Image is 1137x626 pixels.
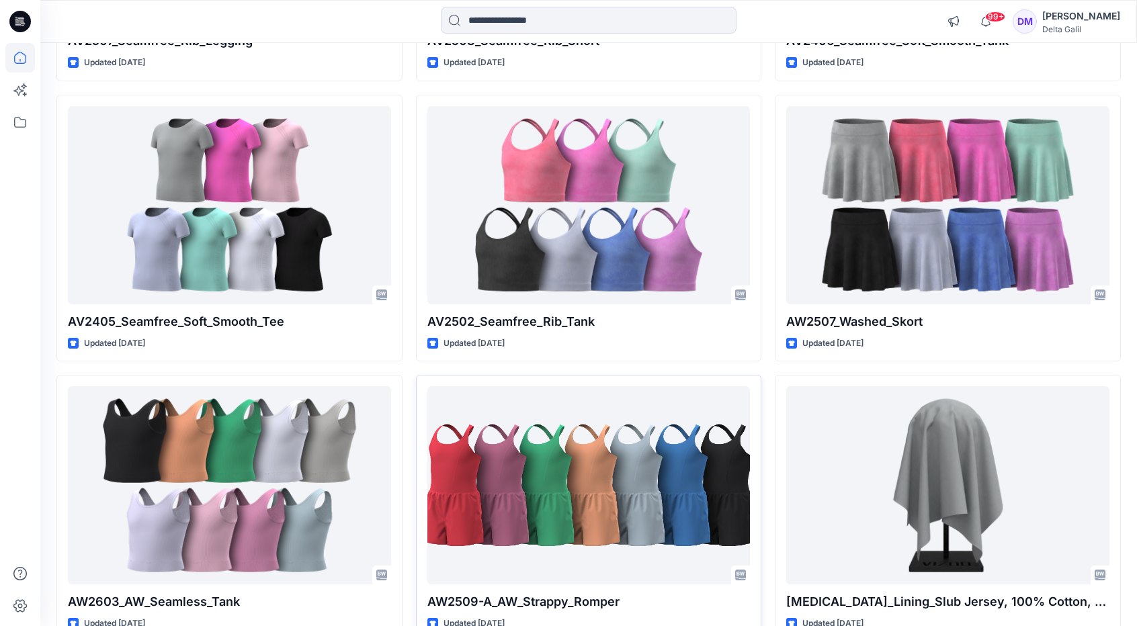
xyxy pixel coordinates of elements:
[68,106,391,304] a: AV2405_Seamfree_Soft_Smooth_Tee
[802,56,864,70] p: Updated [DATE]
[84,56,145,70] p: Updated [DATE]
[427,106,751,304] a: AV2502_Seamfree_Rib_Tank
[427,592,751,611] p: AW2509-A_AW_Strappy_Romper
[985,11,1005,22] span: 99+
[786,312,1109,331] p: AW2507_Washed_Skort
[427,386,751,584] a: AW2509-A_AW_Strappy_Romper
[786,106,1109,304] a: AW2507_Washed_Skort
[68,312,391,331] p: AV2405_Seamfree_Soft_Smooth_Tee
[786,386,1109,584] a: Crotch_Lining_Slub Jersey, 100% Cotton, 136 g/m2
[427,312,751,331] p: AV2502_Seamfree_Rib_Tank
[1042,8,1120,24] div: [PERSON_NAME]
[68,592,391,611] p: AW2603_AW_Seamless_Tank
[68,386,391,584] a: AW2603_AW_Seamless_Tank
[786,592,1109,611] p: [MEDICAL_DATA]_Lining_Slub Jersey, 100% Cotton, 136 g/m2
[444,337,505,351] p: Updated [DATE]
[84,337,145,351] p: Updated [DATE]
[444,56,505,70] p: Updated [DATE]
[802,337,864,351] p: Updated [DATE]
[1042,24,1120,34] div: Delta Galil
[1013,9,1037,34] div: DM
